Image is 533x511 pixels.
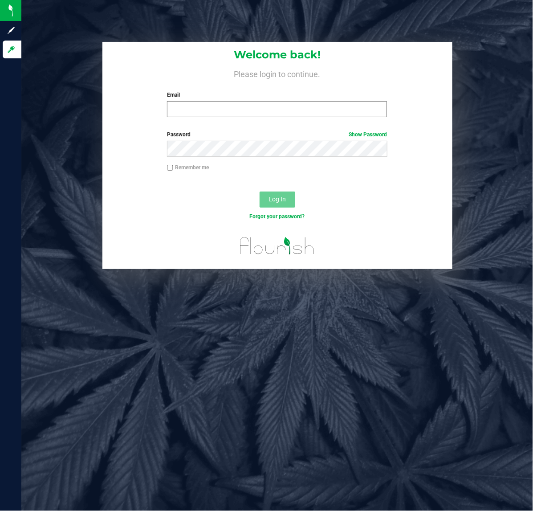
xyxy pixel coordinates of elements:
[167,131,191,138] span: Password
[349,131,387,138] a: Show Password
[7,45,16,54] inline-svg: Log in
[7,26,16,35] inline-svg: Sign up
[269,196,286,203] span: Log In
[167,91,387,99] label: Email
[260,192,295,208] button: Log In
[102,49,452,61] h1: Welcome back!
[167,165,173,171] input: Remember me
[102,68,452,78] h4: Please login to continue.
[233,230,321,262] img: flourish_logo.svg
[167,164,209,172] label: Remember me
[249,213,305,220] a: Forgot your password?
